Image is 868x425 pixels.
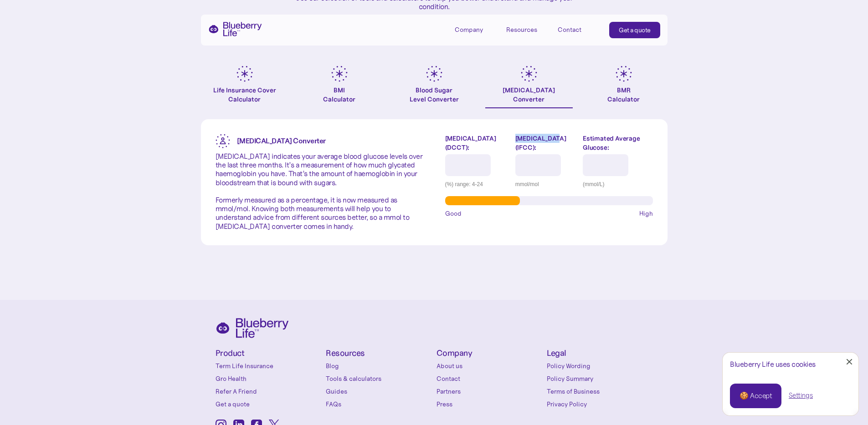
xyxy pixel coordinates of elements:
[296,66,383,108] a: BMICalculator
[201,86,288,104] div: Life Insurance Cover Calculator
[326,400,432,409] a: FAQs
[547,374,653,383] a: Policy Summary
[547,387,653,396] a: Terms of Business
[730,384,781,408] a: 🍪 Accept
[840,353,858,371] a: Close Cookie Popup
[609,22,660,38] a: Get a quote
[547,349,653,358] h4: Legal
[390,66,478,108] a: Blood SugarLevel Converter
[323,86,355,104] div: BMI Calculator
[326,349,432,358] h4: Resources
[619,25,651,35] div: Get a quote
[437,387,543,396] a: Partners
[583,180,652,189] div: (mmol/L)
[558,26,581,34] div: Contact
[216,400,322,409] a: Get a quote
[455,22,496,37] div: Company
[216,349,322,358] h4: Product
[437,361,543,370] a: About us
[216,361,322,370] a: Term Life Insurance
[515,180,576,189] div: mmol/mol
[201,66,288,108] a: Life Insurance Cover Calculator
[580,66,668,108] a: BMRCalculator
[547,400,653,409] a: Privacy Policy
[849,362,850,362] div: Close Cookie Popup
[326,387,432,396] a: Guides
[208,22,262,36] a: home
[506,26,537,34] div: Resources
[730,360,851,369] div: Blueberry Life uses cookies
[326,374,432,383] a: Tools & calculators
[437,349,543,358] h4: Company
[216,387,322,396] a: Refer A Friend
[437,374,543,383] a: Contact
[506,22,547,37] div: Resources
[237,136,326,145] strong: [MEDICAL_DATA] Converter
[445,134,508,152] label: [MEDICAL_DATA] (DCCT):
[558,22,599,37] a: Contact
[445,209,462,218] span: Good
[583,134,652,152] label: Estimated Average Glucose:
[437,400,543,409] a: Press
[789,391,813,400] a: Settings
[485,66,573,108] a: [MEDICAL_DATA]Converter
[216,374,322,383] a: Gro Health
[639,209,653,218] span: High
[515,134,576,152] label: [MEDICAL_DATA] (IFCC):
[216,152,423,231] p: [MEDICAL_DATA] indicates your average blood glucose levels over the last three months. It’s a mea...
[607,86,640,104] div: BMR Calculator
[410,86,459,104] div: Blood Sugar Level Converter
[445,180,508,189] div: (%) range: 4-24
[740,391,772,401] div: 🍪 Accept
[455,26,483,34] div: Company
[503,86,555,104] div: [MEDICAL_DATA] Converter
[326,361,432,370] a: Blog
[547,361,653,370] a: Policy Wording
